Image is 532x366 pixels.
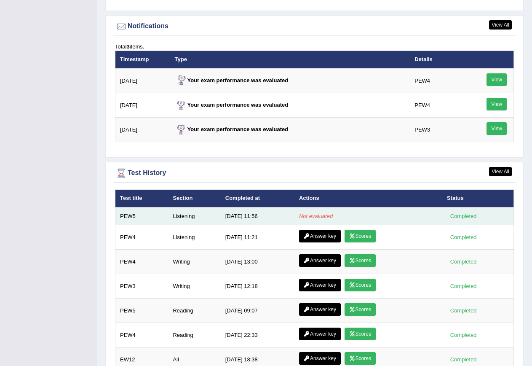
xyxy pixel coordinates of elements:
[299,279,341,291] a: Answer key
[168,274,220,299] td: Writing
[115,190,168,207] th: Test title
[168,207,220,225] td: Listening
[410,68,463,93] td: PEW4
[115,43,514,51] div: Total items.
[299,230,341,242] a: Answer key
[345,352,376,365] a: Scores
[489,167,512,176] a: View All
[115,51,170,68] th: Timestamp
[410,93,463,118] td: PEW4
[345,303,376,316] a: Scores
[115,207,168,225] td: PEW5
[115,20,514,33] div: Notifications
[168,323,220,347] td: Reading
[410,118,463,142] td: PEW3
[115,93,170,118] td: [DATE]
[487,122,507,135] a: View
[221,190,294,207] th: Completed at
[115,225,168,250] td: PEW4
[115,299,168,323] td: PEW5
[115,274,168,299] td: PEW3
[115,250,168,274] td: PEW4
[345,328,376,340] a: Scores
[487,73,507,86] a: View
[115,68,170,93] td: [DATE]
[345,254,376,267] a: Scores
[221,250,294,274] td: [DATE] 13:00
[168,299,220,323] td: Reading
[447,282,480,291] div: Completed
[447,257,480,266] div: Completed
[221,299,294,323] td: [DATE] 09:07
[447,212,480,221] div: Completed
[168,225,220,250] td: Listening
[299,328,341,340] a: Answer key
[221,323,294,347] td: [DATE] 22:33
[447,233,480,242] div: Completed
[299,254,341,267] a: Answer key
[168,250,220,274] td: Writing
[294,190,442,207] th: Actions
[168,190,220,207] th: Section
[345,230,376,242] a: Scores
[447,306,480,315] div: Completed
[115,118,170,142] td: [DATE]
[115,167,514,180] div: Test History
[175,126,289,132] strong: Your exam performance was evaluated
[115,323,168,347] td: PEW4
[447,355,480,364] div: Completed
[221,207,294,225] td: [DATE] 11:56
[221,225,294,250] td: [DATE] 11:21
[175,77,289,83] strong: Your exam performance was evaluated
[299,352,341,365] a: Answer key
[221,274,294,299] td: [DATE] 12:18
[489,20,512,30] a: View All
[299,303,341,316] a: Answer key
[487,98,507,110] a: View
[126,43,129,50] b: 3
[410,51,463,68] th: Details
[442,190,514,207] th: Status
[175,102,289,108] strong: Your exam performance was evaluated
[345,279,376,291] a: Scores
[170,51,410,68] th: Type
[299,213,333,219] em: Not evaluated
[447,331,480,339] div: Completed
